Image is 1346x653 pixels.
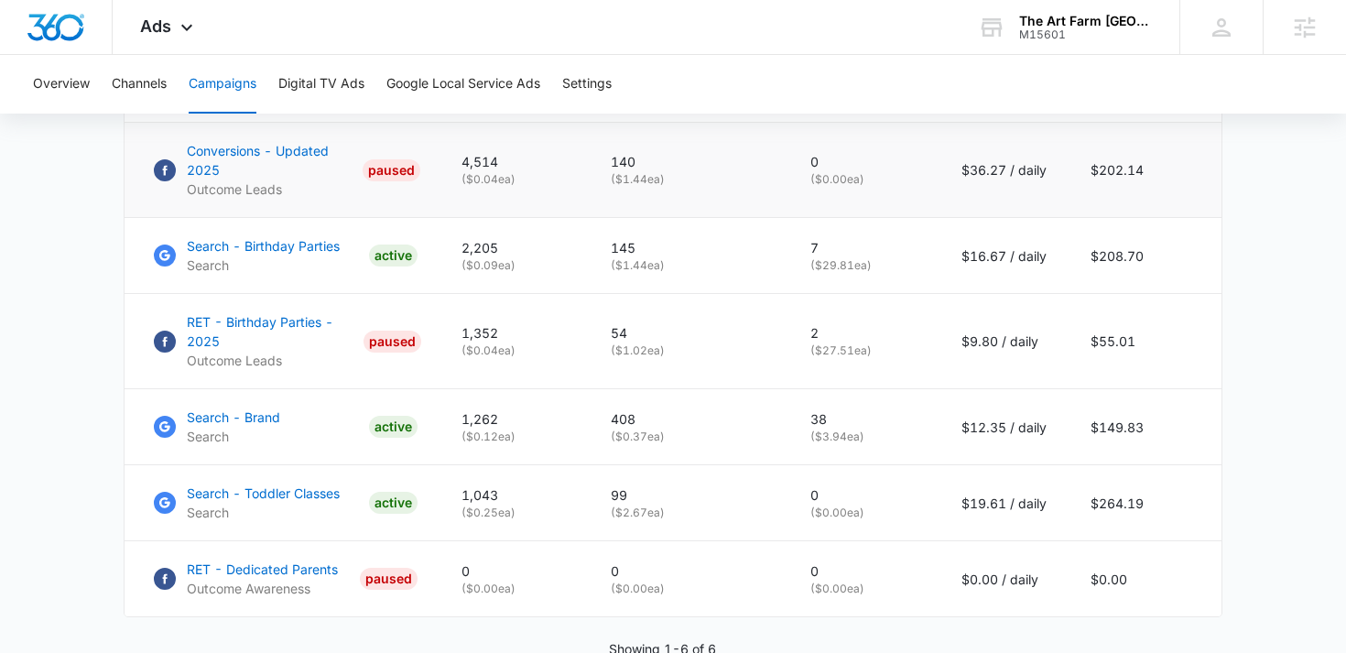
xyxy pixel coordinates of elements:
p: Conversions - Updated 2025 [187,141,355,180]
p: Search [187,427,280,446]
a: FacebookRET - Dedicated ParentsOutcome AwarenessPAUSED [154,560,418,598]
p: $16.67 / daily [961,246,1047,266]
p: Search - Toddler Classes [187,484,340,503]
p: ( $0.04 ea) [461,171,567,188]
p: RET - Birthday Parties - 2025 [187,312,356,351]
p: $19.61 / daily [961,494,1047,513]
td: $208.70 [1069,218,1221,294]
p: Search - Brand [187,408,280,427]
p: 0 [810,561,917,581]
p: 0 [810,152,917,171]
img: Facebook [154,159,176,181]
img: Google Ads [154,245,176,267]
td: $202.14 [1069,123,1221,218]
p: ( $0.00 ea) [810,505,917,521]
div: ACTIVE [369,492,418,514]
p: ( $0.09 ea) [461,257,567,274]
button: Settings [562,55,612,114]
p: ( $0.37 ea) [611,429,766,445]
p: 2,205 [461,238,567,257]
img: Facebook [154,331,176,353]
p: 0 [810,485,917,505]
div: PAUSED [363,159,420,181]
p: 4,514 [461,152,567,171]
p: ( $3.94 ea) [810,429,917,445]
img: Facebook [154,568,176,590]
p: 1,043 [461,485,567,505]
p: $0.00 / daily [961,570,1047,589]
p: ( $27.51 ea) [810,343,917,359]
div: account id [1019,28,1153,41]
a: Google AdsSearch - BrandSearchACTIVE [154,408,418,446]
span: Ads [140,16,171,36]
p: ( $0.00 ea) [461,581,567,597]
p: ( $0.12 ea) [461,429,567,445]
p: Outcome Leads [187,351,356,370]
a: FacebookConversions - Updated 2025Outcome LeadsPAUSED [154,141,418,199]
p: 54 [611,323,766,343]
p: 0 [461,561,567,581]
p: Search - Birthday Parties [187,236,340,256]
p: ( $0.00 ea) [810,171,917,188]
p: ( $1.02 ea) [611,343,766,359]
p: ( $0.00 ea) [810,581,917,597]
button: Digital TV Ads [278,55,364,114]
p: Outcome Leads [187,180,355,199]
p: 1,262 [461,409,567,429]
p: ( $1.44 ea) [611,257,766,274]
button: Channels [112,55,167,114]
p: 99 [611,485,766,505]
p: RET - Dedicated Parents [187,560,338,579]
p: 1,352 [461,323,567,343]
p: 38 [810,409,917,429]
p: ( $2.67 ea) [611,505,766,521]
p: 140 [611,152,766,171]
p: ( $0.25 ea) [461,505,567,521]
p: Search [187,503,340,522]
p: ( $0.04 ea) [461,343,567,359]
div: PAUSED [360,568,418,590]
img: Google Ads [154,416,176,438]
p: 2 [810,323,917,343]
a: Google AdsSearch - Toddler ClassesSearchACTIVE [154,484,418,522]
button: Overview [33,55,90,114]
p: ( $1.44 ea) [611,171,766,188]
button: Google Local Service Ads [386,55,540,114]
p: 145 [611,238,766,257]
p: Outcome Awareness [187,579,338,598]
button: Campaigns [189,55,256,114]
p: $9.80 / daily [961,332,1047,351]
div: ACTIVE [369,245,418,267]
p: 7 [810,238,917,257]
td: $149.83 [1069,389,1221,465]
a: FacebookRET - Birthday Parties - 2025Outcome LeadsPAUSED [154,312,418,370]
p: 0 [611,561,766,581]
td: $55.01 [1069,294,1221,389]
p: ( $0.00 ea) [611,581,766,597]
a: Google AdsSearch - Birthday PartiesSearchACTIVE [154,236,418,275]
div: PAUSED [364,331,421,353]
p: $36.27 / daily [961,160,1047,180]
div: account name [1019,14,1153,28]
img: Google Ads [154,492,176,514]
p: ( $29.81 ea) [810,257,917,274]
p: $12.35 / daily [961,418,1047,437]
p: 408 [611,409,766,429]
p: Search [187,256,340,275]
td: $0.00 [1069,541,1221,617]
td: $264.19 [1069,465,1221,541]
div: ACTIVE [369,416,418,438]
